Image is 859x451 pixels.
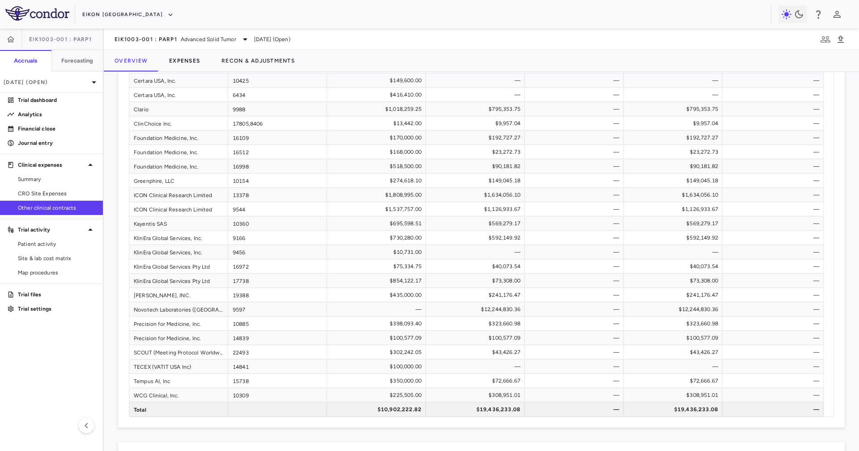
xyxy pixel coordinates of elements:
[129,159,228,173] div: Foundation Medicine, Inc.
[731,259,819,274] div: —
[632,316,718,331] div: $323,660.98
[533,102,619,116] div: —
[129,202,228,216] div: ICON Clinical Research Limited
[731,231,819,245] div: —
[731,131,819,145] div: —
[129,359,228,373] div: TECEX (VATIT USA Inc)
[434,145,520,159] div: $23,272.73
[18,204,96,212] span: Other clinical contracts
[228,145,327,159] div: 16512
[18,125,96,133] p: Financial close
[632,202,718,216] div: $1,126,933.67
[228,202,327,216] div: 9544
[115,36,177,43] span: EIK1003-001 : PARP1
[254,35,290,43] span: [DATE] (Open)
[533,131,619,145] div: —
[129,374,228,388] div: Tempus AI, Inc
[29,36,92,43] span: EIK1003-001 : PARP1
[731,388,819,402] div: —
[632,145,718,159] div: $23,272.73
[335,216,421,231] div: $695,598.51
[434,73,520,88] div: —
[533,73,619,88] div: —
[18,110,96,118] p: Analytics
[731,188,819,202] div: —
[335,374,421,388] div: $350,000.00
[731,374,819,388] div: —
[731,73,819,88] div: —
[434,216,520,231] div: $569,279.17
[228,188,327,202] div: 13378
[533,316,619,331] div: —
[731,359,819,374] div: —
[335,231,421,245] div: $730,280.00
[533,288,619,302] div: —
[731,274,819,288] div: —
[632,331,718,345] div: $100,577.09
[434,316,520,331] div: $323,660.98
[533,231,619,245] div: —
[335,131,421,145] div: $170,000.00
[18,175,96,183] span: Summary
[533,345,619,359] div: —
[632,88,718,102] div: —
[335,345,421,359] div: $302,242.05
[335,102,421,116] div: $1,018,259.25
[228,173,327,187] div: 10154
[533,374,619,388] div: —
[533,202,619,216] div: —
[731,316,819,331] div: —
[129,402,228,416] div: Total
[632,102,718,116] div: $795,353.75
[129,316,228,330] div: Precision for Medicine, Inc.
[632,173,718,188] div: $149,045.18
[228,216,327,230] div: 10360
[434,331,520,345] div: $100,577.09
[18,161,85,169] p: Clinical expenses
[129,245,228,259] div: KlinEra Global Services, Inc.
[731,116,819,131] div: —
[335,259,421,274] div: $75,334.75
[335,359,421,374] div: $100,000.00
[533,259,619,274] div: —
[228,331,327,345] div: 14839
[129,288,228,302] div: [PERSON_NAME], INC.
[335,331,421,345] div: $100,577.09
[533,331,619,345] div: —
[335,145,421,159] div: $168,000.00
[228,345,327,359] div: 22493
[335,202,421,216] div: $1,537,757.00
[104,50,158,72] button: Overview
[18,226,85,234] p: Trial activity
[18,190,96,198] span: CRO Site Expenses
[228,245,327,259] div: 9456
[129,116,228,130] div: ClinChoice Inc.
[533,359,619,374] div: —
[129,216,228,230] div: Kayentis SAS
[335,274,421,288] div: $854,122.17
[632,359,718,374] div: —
[632,73,718,88] div: —
[18,291,96,299] p: Trial files
[632,288,718,302] div: $241,176.47
[731,302,819,316] div: —
[632,131,718,145] div: $192,727.27
[158,50,211,72] button: Expenses
[632,116,718,131] div: $9,957.04
[129,88,228,101] div: Certara USA, Inc.
[731,145,819,159] div: —
[129,331,228,345] div: Precision for Medicine, Inc.
[632,159,718,173] div: $90,181.82
[434,359,520,374] div: —
[632,388,718,402] div: $308,951.01
[18,269,96,277] span: Map procedures
[434,402,520,417] div: $19,436,233.08
[731,159,819,173] div: —
[18,139,96,147] p: Journal entry
[335,159,421,173] div: $518,500.00
[228,302,327,316] div: 9597
[18,240,96,248] span: Patient activity
[434,374,520,388] div: $72,666.67
[731,216,819,231] div: —
[335,116,421,131] div: $13,442.00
